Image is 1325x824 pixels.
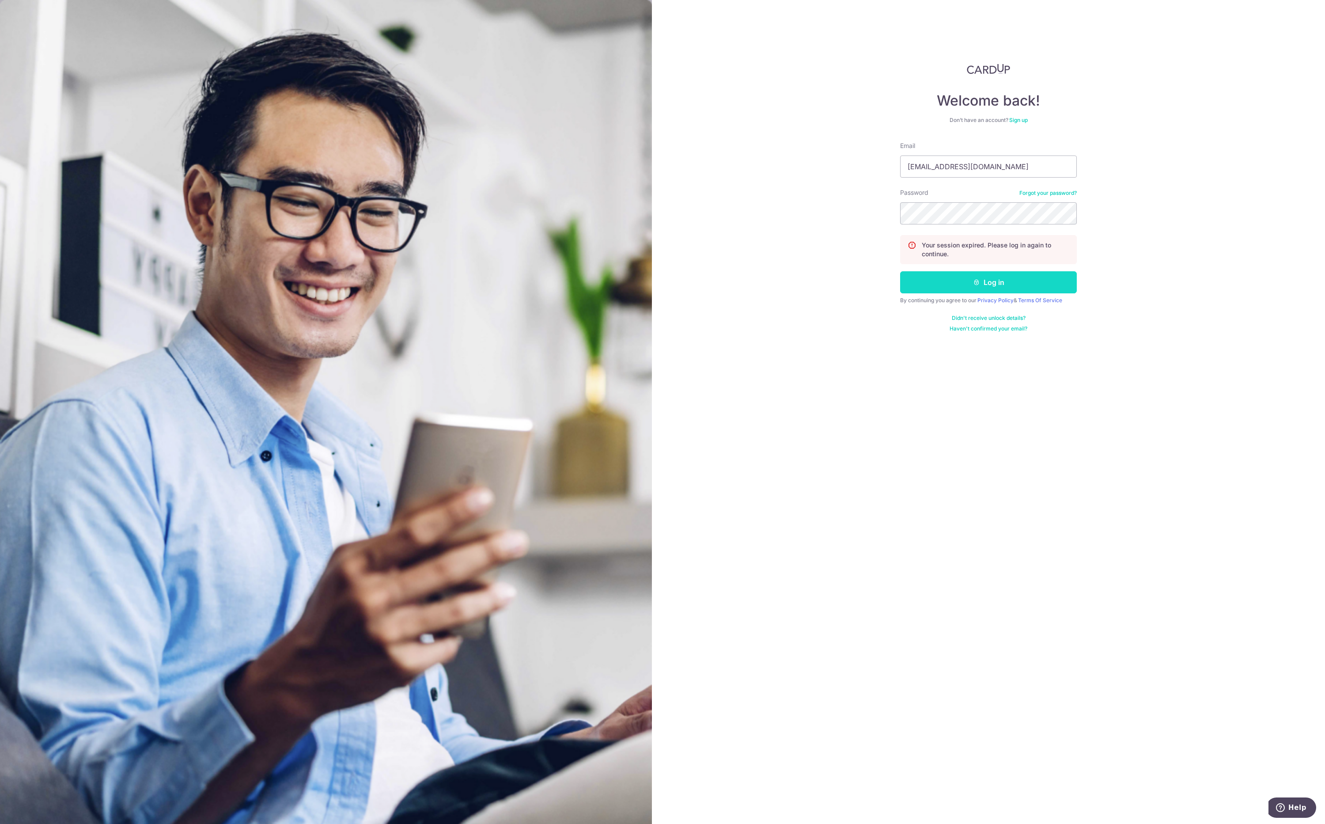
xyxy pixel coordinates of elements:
[900,271,1077,293] button: Log in
[1268,797,1316,820] iframe: Opens a widget where you can find more information
[900,297,1077,304] div: By continuing you agree to our &
[922,241,1069,258] p: Your session expired. Please log in again to continue.
[900,117,1077,124] div: Don’t have an account?
[900,92,1077,110] h4: Welcome back!
[967,64,1010,74] img: CardUp Logo
[952,315,1026,322] a: Didn't receive unlock details?
[1009,117,1028,123] a: Sign up
[900,188,928,197] label: Password
[977,297,1014,304] a: Privacy Policy
[900,156,1077,178] input: Enter your Email
[900,141,915,150] label: Email
[1019,190,1077,197] a: Forgot your password?
[950,325,1027,332] a: Haven't confirmed your email?
[1018,297,1062,304] a: Terms Of Service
